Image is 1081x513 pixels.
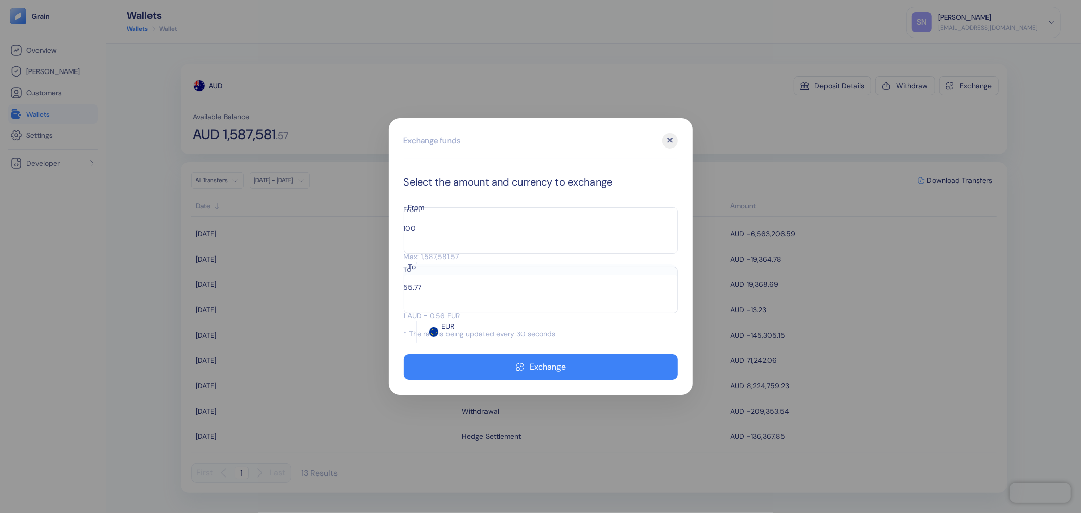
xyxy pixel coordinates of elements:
div: Exchange [530,363,566,371]
div: ✕ [662,133,678,149]
div: Exchange funds [404,135,461,147]
div: Select the amount and currency to exchange [404,174,678,190]
label: To [404,264,678,275]
div: Max: 1,587,581.57 [404,251,678,262]
label: From [404,205,678,215]
iframe: Chatra live chat [1010,483,1071,503]
div: 1 AUD = 0.56 EUR [404,311,678,321]
button: Exchange [404,354,678,380]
